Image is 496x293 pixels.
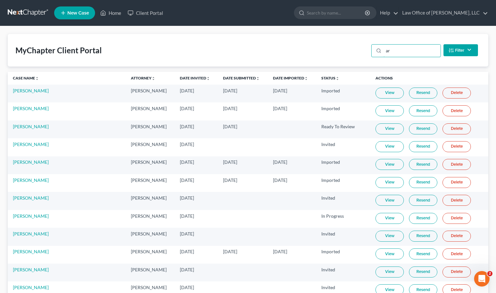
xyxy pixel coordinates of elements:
[316,192,370,210] td: Invited
[206,77,210,80] i: unfold_more
[13,106,49,111] a: [PERSON_NAME]
[487,271,492,276] span: 2
[409,213,437,224] a: Resend
[399,7,488,19] a: Law Office of [PERSON_NAME], LLC
[273,76,308,80] a: Date Importedunfold_more
[304,77,308,80] i: unfold_more
[409,105,437,116] a: Resend
[97,7,124,19] a: Home
[223,124,237,129] span: [DATE]
[273,177,287,183] span: [DATE]
[35,77,39,80] i: unfold_more
[316,85,370,102] td: Imported
[370,72,488,85] th: Actions
[126,210,175,228] td: [PERSON_NAME]
[443,177,471,188] a: Delete
[273,106,287,111] span: [DATE]
[409,159,437,170] a: Resend
[180,249,194,254] span: [DATE]
[13,249,49,254] a: [PERSON_NAME]
[13,124,49,129] a: [PERSON_NAME]
[223,177,237,183] span: [DATE]
[316,102,370,120] td: Imported
[316,246,370,264] td: Imported
[375,177,404,188] a: View
[375,267,404,277] a: View
[409,141,437,152] a: Resend
[409,123,437,134] a: Resend
[223,88,237,93] span: [DATE]
[443,195,471,206] a: Delete
[126,192,175,210] td: [PERSON_NAME]
[443,105,471,116] a: Delete
[384,45,441,57] input: Search...
[409,231,437,242] a: Resend
[375,105,404,116] a: View
[316,174,370,192] td: Imported
[375,248,404,259] a: View
[316,138,370,156] td: Invited
[474,271,490,287] iframe: Intercom live chat
[126,228,175,246] td: [PERSON_NAME]
[126,85,175,102] td: [PERSON_NAME]
[443,44,478,56] button: Filter
[126,246,175,264] td: [PERSON_NAME]
[443,267,471,277] a: Delete
[375,141,404,152] a: View
[126,174,175,192] td: [PERSON_NAME]
[375,123,404,134] a: View
[443,141,471,152] a: Delete
[180,124,194,129] span: [DATE]
[151,77,155,80] i: unfold_more
[13,76,39,80] a: Case Nameunfold_more
[409,267,437,277] a: Resend
[443,88,471,99] a: Delete
[126,120,175,138] td: [PERSON_NAME]
[15,45,102,56] div: MyChapter Client Portal
[13,195,49,201] a: [PERSON_NAME]
[409,248,437,259] a: Resend
[180,267,194,272] span: [DATE]
[180,76,210,80] a: Date Invitedunfold_more
[409,88,437,99] a: Resend
[180,88,194,93] span: [DATE]
[180,285,194,290] span: [DATE]
[223,106,237,111] span: [DATE]
[375,159,404,170] a: View
[375,195,404,206] a: View
[273,249,287,254] span: [DATE]
[126,102,175,120] td: [PERSON_NAME]
[443,231,471,242] a: Delete
[377,7,398,19] a: Help
[316,228,370,246] td: Invited
[273,159,287,165] span: [DATE]
[375,88,404,99] a: View
[13,141,49,147] a: [PERSON_NAME]
[180,106,194,111] span: [DATE]
[13,213,49,219] a: [PERSON_NAME]
[375,231,404,242] a: View
[409,177,437,188] a: Resend
[443,123,471,134] a: Delete
[67,11,89,16] span: New Case
[180,231,194,236] span: [DATE]
[375,213,404,224] a: View
[316,120,370,138] td: Ready To Review
[126,156,175,174] td: [PERSON_NAME]
[223,76,260,80] a: Date Submittedunfold_more
[180,159,194,165] span: [DATE]
[13,285,49,290] a: [PERSON_NAME]
[180,141,194,147] span: [DATE]
[13,159,49,165] a: [PERSON_NAME]
[443,248,471,259] a: Delete
[124,7,166,19] a: Client Portal
[443,213,471,224] a: Delete
[131,76,155,80] a: Attorneyunfold_more
[316,156,370,174] td: Imported
[316,264,370,281] td: Invited
[443,159,471,170] a: Delete
[13,267,49,272] a: [PERSON_NAME]
[316,210,370,228] td: In Progress
[180,213,194,219] span: [DATE]
[180,177,194,183] span: [DATE]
